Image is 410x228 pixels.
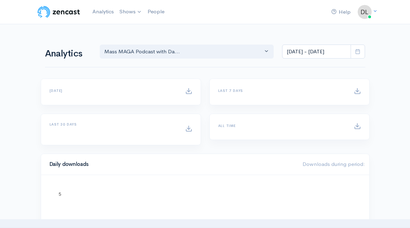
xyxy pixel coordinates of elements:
h6: All time [218,124,345,128]
h6: [DATE] [50,89,177,93]
h6: Last 7 days [218,89,345,93]
input: analytics date range selector [282,45,351,59]
button: Mass MAGA Podcast with Da... [100,45,274,59]
img: ... [358,5,372,19]
span: Downloads during period: [302,161,365,167]
a: People [145,4,167,19]
h4: Daily downloads [50,161,294,167]
a: Shows [117,4,145,20]
text: 5 [59,192,61,197]
h1: Analytics [45,49,91,59]
iframe: gist-messenger-bubble-iframe [386,204,403,221]
a: Analytics [90,4,117,19]
img: ZenCast Logo [37,5,81,19]
div: Mass MAGA Podcast with Da... [104,48,263,56]
a: Help [328,5,353,20]
h6: Last 30 days [50,122,177,126]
